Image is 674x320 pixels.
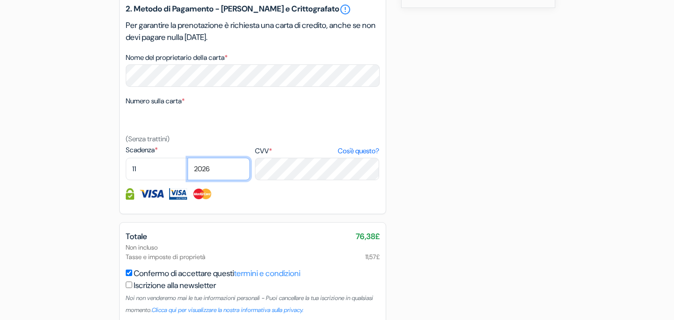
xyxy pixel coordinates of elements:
img: Visa [139,188,164,200]
label: Numero sulla carta [126,96,185,106]
img: Le informazioni della carta di credito sono codificate e criptate [126,188,134,200]
a: termini e condizioni [234,268,300,279]
a: Clicca qui per visualizzare la nostra informativa sulla privacy. [152,306,303,314]
p: Per garantire la prenotazione è richiesta una carta di credito, anche se non devi pagare nulla [D... [126,19,380,43]
small: Noi non venderemo mai le tue informazioni personali - Puoi cancellare la tua iscrizione in qualsi... [126,294,373,314]
small: (Senza trattini) [126,134,170,143]
img: Visa Electron [169,188,187,200]
a: Cos'è questo? [338,146,379,156]
label: Iscrizione alla newsletter [134,280,216,292]
img: Master Card [192,188,213,200]
h5: 2. Metodo di Pagamento - [PERSON_NAME] e Crittografato [126,3,380,15]
span: 11,57£ [365,252,380,262]
label: Scadenza [126,145,250,155]
span: Totale [126,231,147,242]
label: Confermo di accettare questi [134,268,300,280]
label: CVV [255,146,379,156]
div: Non incluso Tasse e imposte di proprietà [126,243,380,262]
a: error_outline [339,3,351,15]
label: Nome del proprietario della carta [126,52,227,63]
span: 76,38£ [356,231,380,243]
